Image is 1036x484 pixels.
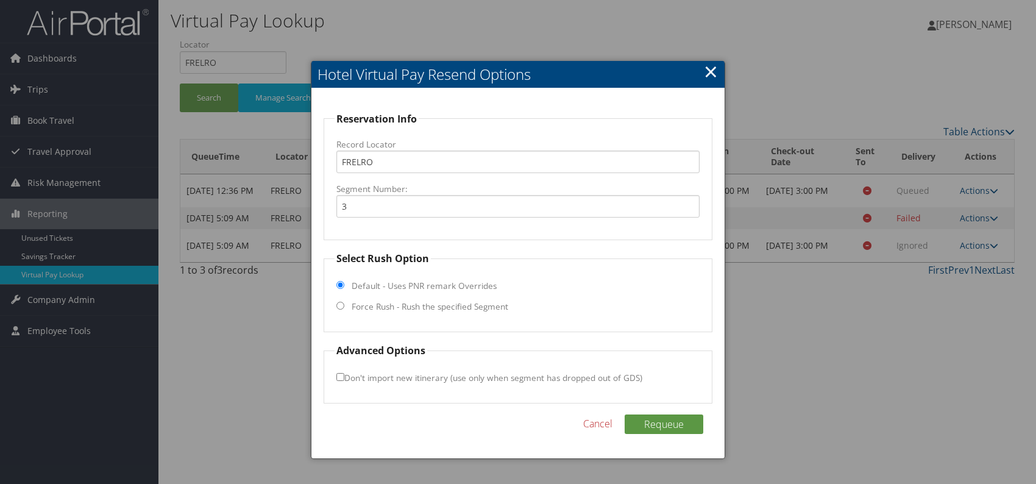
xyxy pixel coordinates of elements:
legend: Advanced Options [335,343,427,358]
label: Force Rush - Rush the specified Segment [352,301,508,313]
legend: Reservation Info [335,112,419,126]
h2: Hotel Virtual Pay Resend Options [311,61,725,88]
label: Segment Number: [336,183,700,195]
a: Close [704,59,718,84]
label: Don't import new itinerary (use only when segment has dropped out of GDS) [336,366,642,389]
button: Requeue [625,415,703,434]
input: Don't import new itinerary (use only when segment has dropped out of GDS) [336,373,344,381]
label: Record Locator [336,138,700,151]
label: Default - Uses PNR remark Overrides [352,280,497,292]
a: Cancel [583,416,612,431]
legend: Select Rush Option [335,251,431,266]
